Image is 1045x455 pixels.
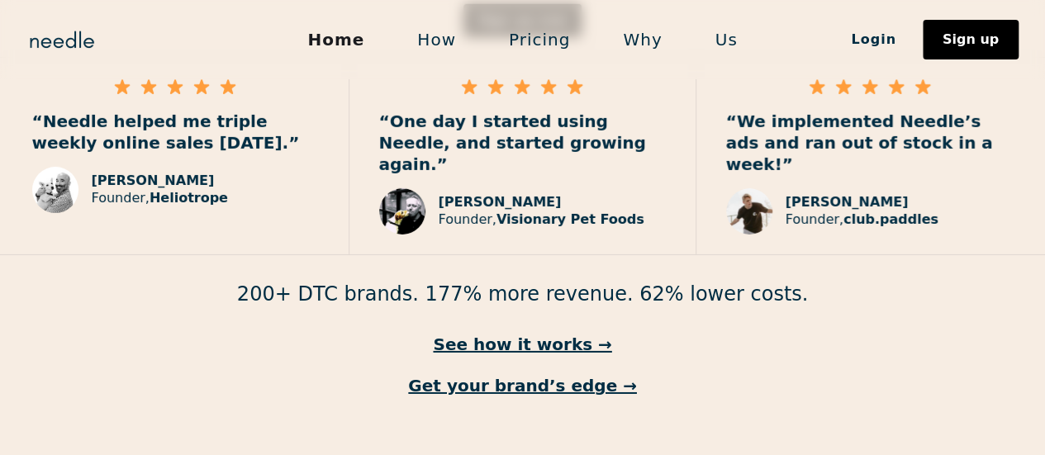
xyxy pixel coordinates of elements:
a: Login [824,26,923,54]
p: Founder, [92,190,228,207]
strong: Visionary Pet Foods [496,211,644,227]
a: Home [281,22,391,57]
a: Why [596,22,688,57]
strong: [PERSON_NAME] [786,194,909,210]
a: Us [689,22,764,57]
strong: [PERSON_NAME] [439,194,562,210]
p: “One day I started using Needle, and started growing again.” [379,111,666,175]
p: Founder, [439,211,644,229]
strong: club.paddles [843,211,938,227]
a: Pricing [482,22,596,57]
a: Sign up [923,20,1019,59]
p: Founder, [786,211,938,229]
a: How [391,22,482,57]
strong: [PERSON_NAME] [92,173,215,188]
div: Sign up [943,33,999,46]
p: “Needle helped me triple weekly online sales [DATE].” [32,111,319,154]
p: “We implemented Needle’s ads and ran out of stock in a week!” [726,111,1014,175]
strong: Heliotrope [150,190,228,206]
